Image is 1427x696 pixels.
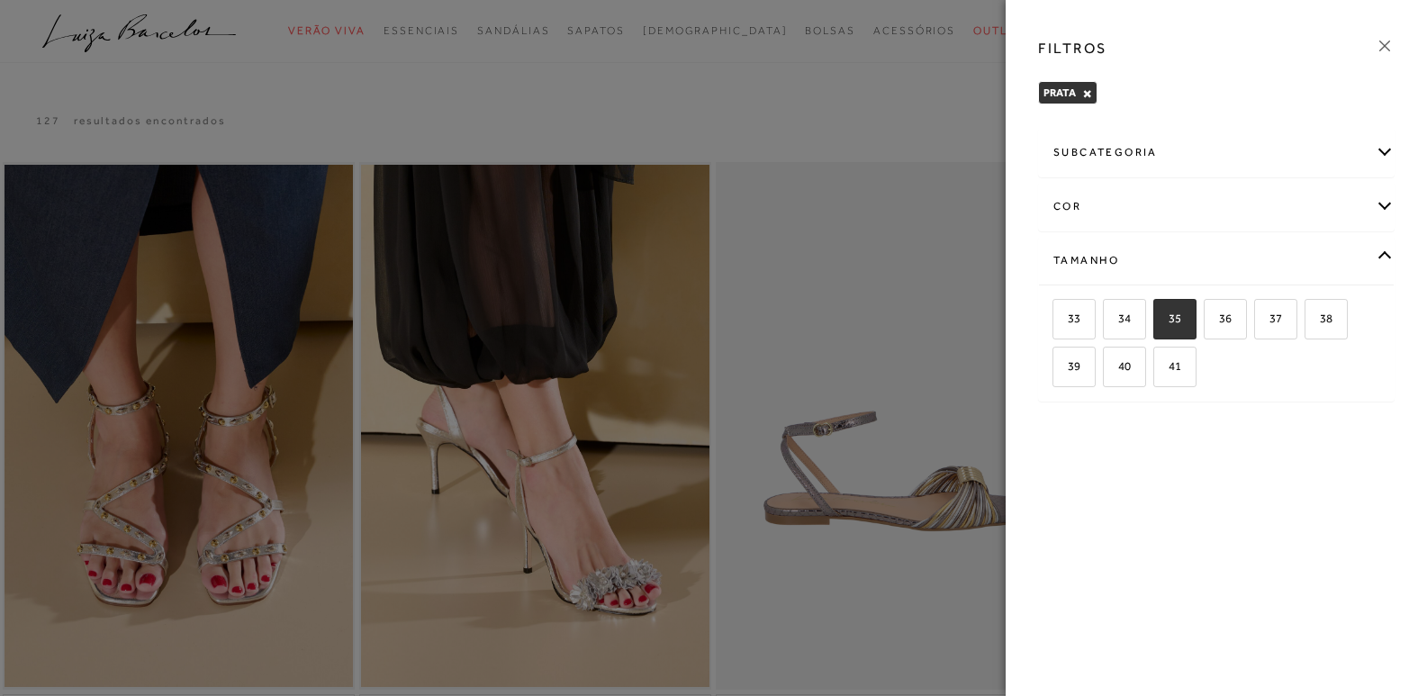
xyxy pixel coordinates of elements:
[1054,312,1080,325] span: 33
[1306,312,1332,325] span: 38
[1054,359,1080,373] span: 39
[1105,359,1131,373] span: 40
[1302,312,1320,330] input: 38
[1050,360,1068,378] input: 39
[1039,237,1394,285] div: Tamanho
[1082,87,1092,100] button: PRATA Close
[1039,183,1394,230] div: cor
[1251,312,1269,330] input: 37
[1100,312,1118,330] input: 34
[1256,312,1282,325] span: 37
[1151,312,1169,330] input: 35
[1039,129,1394,176] div: subcategoria
[1206,312,1232,325] span: 36
[1038,38,1107,59] h3: FILTROS
[1201,312,1219,330] input: 36
[1050,312,1068,330] input: 33
[1105,312,1131,325] span: 34
[1151,360,1169,378] input: 41
[1043,86,1076,99] span: PRATA
[1100,360,1118,378] input: 40
[1155,312,1181,325] span: 35
[1155,359,1181,373] span: 41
